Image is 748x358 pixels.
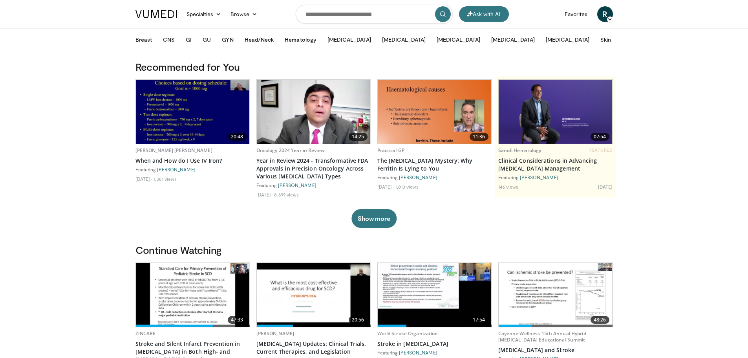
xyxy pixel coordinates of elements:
li: 1,013 views [395,184,419,190]
a: 14:25 [257,80,371,144]
div: Featuring: [135,166,250,173]
a: [PERSON_NAME] [157,167,196,172]
input: Search topics, interventions [296,5,453,24]
a: ZINCARE [135,330,156,337]
li: [DATE] [256,191,273,198]
a: [PERSON_NAME] [PERSON_NAME] [135,147,212,154]
span: 48:26 [591,316,609,324]
img: VuMedi Logo [135,10,177,18]
a: [MEDICAL_DATA] and Stroke [498,346,613,354]
a: R [597,6,613,22]
a: The [MEDICAL_DATA] Mystery: Why Ferritin Is Lying to You [377,157,492,173]
a: Year in Review 2024 - Transformative FDA Approvals in Precision Oncology Across Various [MEDICAL_... [256,157,371,180]
a: [PERSON_NAME] [399,174,437,180]
a: Clinical Considerations in Advancing [MEDICAL_DATA] Management [498,157,613,173]
button: Ask with AI [459,6,509,22]
h3: Recommended for You [135,61,613,73]
button: Show more [351,209,397,228]
button: Breast [131,32,157,48]
a: Browse [226,6,262,22]
a: 20:48 [136,80,250,144]
li: [DATE] [135,176,152,182]
a: When and How do I Use IV Iron? [135,157,250,165]
img: 02d57bed-f3de-4e5c-a9b5-945472e049bd.620x360_q85_upscale.jpg [499,263,613,327]
a: Cayenne Wellness 15th Annual Hybrid [MEDICAL_DATA] Educational Summit [498,330,586,343]
a: 47:33 [136,263,250,327]
button: CNS [158,32,179,48]
a: Sanofi Hematology [498,147,541,154]
img: 7c7e970e-39f6-4ca5-a6c3-957d489b2ae3.620x360_q85_upscale.jpg [378,263,492,327]
img: b9281d28-ae00-41ee-b6b1-44a5293bcad8.620x360_q85_upscale.jpg [257,263,371,327]
div: Featuring: [256,182,371,188]
button: Head/Neck [240,32,279,48]
a: Stroke in [MEDICAL_DATA] [377,340,492,348]
a: [PERSON_NAME] [520,174,558,180]
button: [MEDICAL_DATA] [377,32,430,48]
button: [MEDICAL_DATA] [486,32,540,48]
span: FEATURED [589,147,613,153]
a: World Stroke Organization [377,330,438,337]
span: 17:54 [470,316,488,324]
button: [MEDICAL_DATA] [323,32,376,48]
span: 11:36 [470,133,488,141]
a: [PERSON_NAME] [278,182,316,188]
img: b9c7e32f-a5ed-413e-9f38-5ddd217fc877.620x360_q85_upscale.jpg [378,80,492,144]
button: GU [198,32,216,48]
img: dfe713c0-8843-4acc-9520-2de684a0d96d.png.620x360_q85_upscale.png [499,80,613,144]
a: Oncology 2024 Year in Review [256,147,325,154]
a: 17:54 [378,263,492,327]
a: [PERSON_NAME] [256,330,294,337]
li: [DATE] [598,184,613,190]
h3: Continue Watching [135,244,613,256]
img: 995ec81d-315f-493a-937a-c355f8f4fd5a.620x360_q85_upscale.jpg [136,263,250,327]
button: [MEDICAL_DATA] [432,32,485,48]
div: Featuring: [498,174,613,180]
span: 20:56 [349,316,368,324]
span: 07:54 [591,133,609,141]
li: [DATE] [377,184,394,190]
button: [MEDICAL_DATA] [541,32,594,48]
a: 20:56 [257,263,371,327]
img: 22cacae0-80e8-46c7-b946-25cff5e656fa.620x360_q85_upscale.jpg [257,80,371,144]
li: 1,381 views [153,176,177,182]
a: [PERSON_NAME] [399,350,437,355]
div: Featuring: [377,174,492,180]
img: 210b7036-983c-4937-bd73-ab58786e5846.620x360_q85_upscale.jpg [136,80,250,144]
span: 20:48 [228,133,247,141]
a: Practical GP [377,147,404,154]
a: 11:36 [378,80,492,144]
a: Specialties [182,6,226,22]
a: [MEDICAL_DATA] Updates: Clinical Trials, Current Therapies, and Legislation [256,340,371,356]
button: Hematology [280,32,321,48]
li: 8,699 views [274,191,299,198]
button: GI [181,32,196,48]
button: GYN [217,32,238,48]
a: Favorites [560,6,593,22]
li: 146 views [498,184,519,190]
div: Featuring: [377,349,492,356]
a: 07:54 [499,80,613,144]
span: 47:33 [228,316,247,324]
span: 14:25 [349,133,368,141]
a: 48:26 [499,263,613,327]
button: Skin [596,32,616,48]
